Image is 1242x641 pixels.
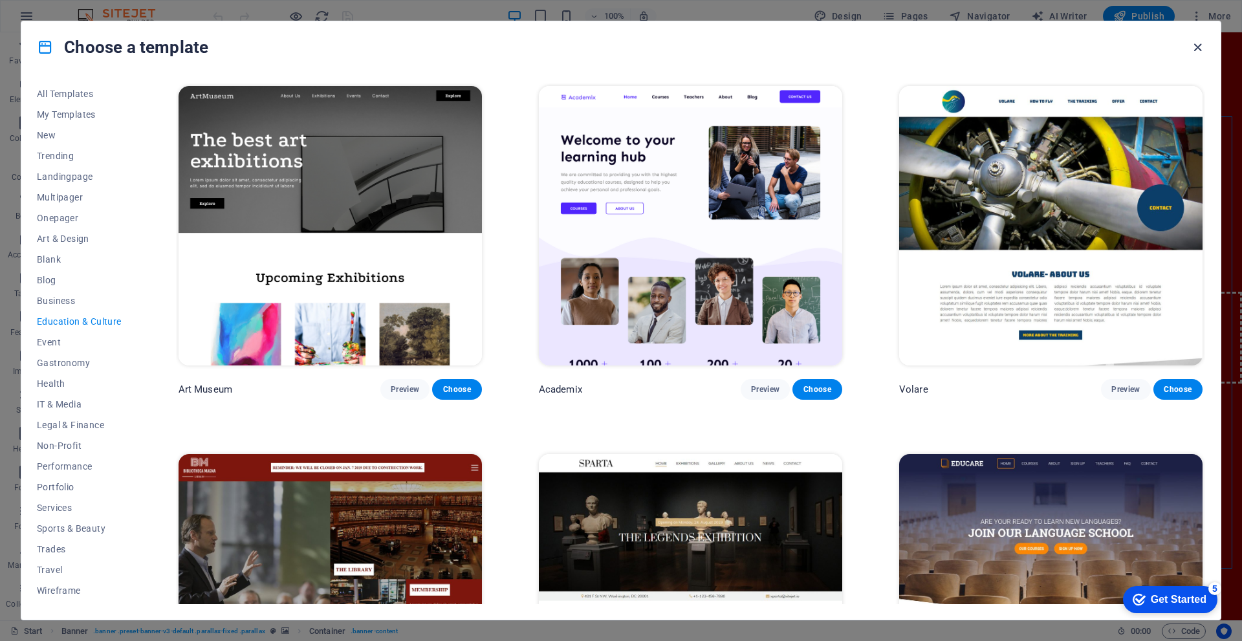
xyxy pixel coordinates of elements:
[37,332,122,353] button: Event
[37,290,122,311] button: Business
[37,353,122,373] button: Gastronomy
[37,208,122,228] button: Onepager
[179,383,232,396] p: Art Museum
[37,316,122,327] span: Education & Culture
[432,379,481,400] button: Choose
[37,477,122,497] button: Portfolio
[37,497,122,518] button: Services
[37,580,122,601] button: Wireframe
[539,86,842,365] img: Academix
[37,83,122,104] button: All Templates
[37,125,122,146] button: New
[37,254,122,265] span: Blank
[37,585,122,596] span: Wireframe
[37,275,122,285] span: Blog
[37,249,122,270] button: Blank
[37,151,122,161] span: Trending
[442,384,471,395] span: Choose
[37,337,122,347] span: Event
[37,456,122,477] button: Performance
[37,146,122,166] button: Trending
[37,378,122,389] span: Health
[96,3,109,16] div: 5
[37,461,122,472] span: Performance
[1101,379,1150,400] button: Preview
[539,383,582,396] p: Academix
[1153,379,1203,400] button: Choose
[10,6,105,34] div: Get Started 5 items remaining, 0% complete
[37,296,122,306] span: Business
[37,187,122,208] button: Multipager
[37,89,122,99] span: All Templates
[37,440,122,451] span: Non-Profit
[380,379,430,400] button: Preview
[37,518,122,539] button: Sports & Beauty
[38,14,94,26] div: Get Started
[37,544,122,554] span: Trades
[391,384,419,395] span: Preview
[37,503,122,513] span: Services
[37,523,122,534] span: Sports & Beauty
[37,399,122,409] span: IT & Media
[37,435,122,456] button: Non-Profit
[899,383,928,396] p: Volare
[751,384,779,395] span: Preview
[37,192,122,202] span: Multipager
[37,213,122,223] span: Onepager
[37,560,122,580] button: Travel
[792,379,842,400] button: Choose
[37,130,122,140] span: New
[37,37,208,58] h4: Choose a template
[37,394,122,415] button: IT & Media
[37,482,122,492] span: Portfolio
[741,379,790,400] button: Preview
[1111,384,1140,395] span: Preview
[37,104,122,125] button: My Templates
[179,86,482,365] img: Art Museum
[37,420,122,430] span: Legal & Finance
[37,166,122,187] button: Landingpage
[37,171,122,182] span: Landingpage
[899,86,1203,365] img: Volare
[37,234,122,244] span: Art & Design
[37,565,122,575] span: Travel
[37,109,122,120] span: My Templates
[37,358,122,368] span: Gastronomy
[37,539,122,560] button: Trades
[1164,384,1192,395] span: Choose
[37,373,122,394] button: Health
[803,384,831,395] span: Choose
[37,270,122,290] button: Blog
[37,228,122,249] button: Art & Design
[37,311,122,332] button: Education & Culture
[37,415,122,435] button: Legal & Finance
